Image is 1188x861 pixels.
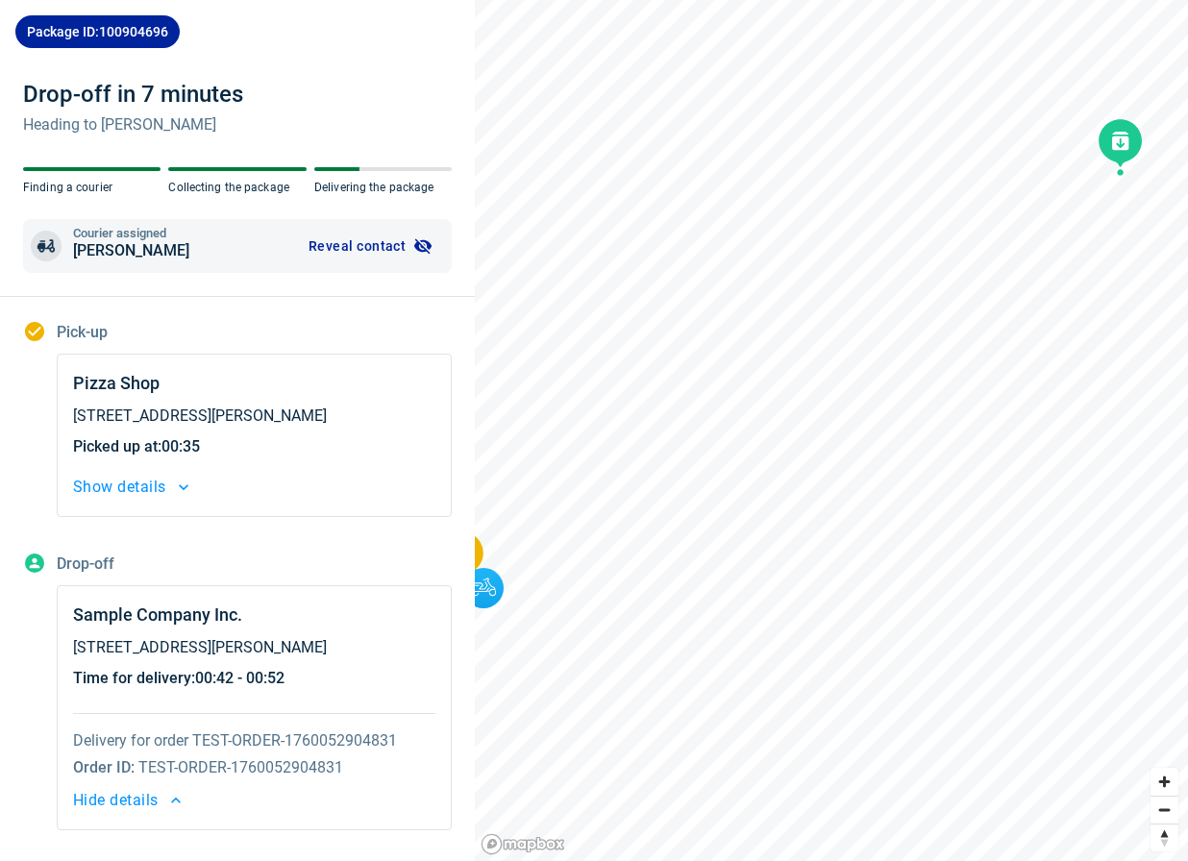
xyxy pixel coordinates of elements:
span: : [73,667,435,690]
span: motorbike [31,231,62,261]
span: [PERSON_NAME] [73,239,189,262]
span: Drop-off [57,554,114,573]
span: Package ID: 100904696 [27,22,168,41]
span: Pizza Shop [73,370,160,397]
span: Delivery for order TEST-ORDER-1760052904831 [73,729,435,752]
span: Hide details [73,787,159,814]
div: Drop-off in 7 minutes [23,79,243,110]
p: Collecting the package [168,179,306,196]
span: [STREET_ADDRESS][PERSON_NAME] [73,405,435,428]
span: Order ID [73,758,131,776]
span: Time for delivery [73,669,191,687]
span: Reveal contact [309,239,406,253]
img: svg+xml;base64,PHN2ZyB3aWR0aD0iNTIiIGhlaWdodD0iMTI0IiB2aWV3Qm94PSIwIDAgNTIgMTI0IiBmaWxsPSJub25lIi... [1096,116,1146,235]
span: Show details [73,474,166,501]
span: : [73,435,435,458]
span: : [131,758,135,776]
button: Zoom in [1151,768,1178,796]
img: svg+xml;base64,PD94bWwgdmVyc2lvbj0iMS4wIiBlbmNvZGluZz0iVVRGLTgiIHN0YW5kYWxvbmU9Im5vIj8+Cjxzdmcgd2... [463,568,504,608]
button: Reset bearing to north [1151,824,1178,851]
span: 00:42 - 00:52 [195,669,285,687]
p: Finding a courier [23,179,161,196]
p: Delivering the package [314,179,452,196]
span: [STREET_ADDRESS][PERSON_NAME] [73,636,435,659]
span: TEST-ORDER-1760052904831 [135,758,343,776]
span: Sample Company Inc. [73,602,242,628]
span: Courier assigned [73,227,189,239]
p: Heading to [PERSON_NAME] [23,113,243,136]
span: 00:35 [161,437,200,455]
button: Zoom out [1151,796,1178,824]
span: Pick-up [57,323,108,341]
span: Picked up at [73,437,158,455]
